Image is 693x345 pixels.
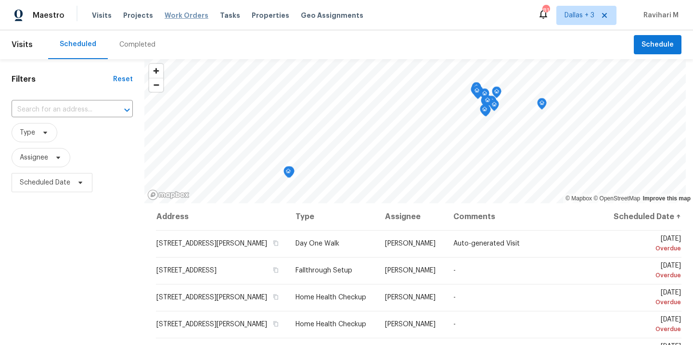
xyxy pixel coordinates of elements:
span: Properties [252,11,289,20]
span: Home Health Checkup [295,294,366,301]
span: Ravihari M [640,11,679,20]
div: Map marker [471,85,480,99]
button: Copy Address [271,293,280,301]
div: Completed [119,40,155,49]
div: Map marker [489,99,499,114]
div: Map marker [480,104,489,119]
span: Projects [123,11,153,20]
span: Work Orders [165,11,208,20]
th: Type [288,203,377,230]
span: Type [20,128,35,137]
div: Map marker [480,88,489,103]
button: Copy Address [271,239,280,247]
div: Overdue [611,297,681,307]
span: - [453,294,456,301]
span: Tasks [220,12,240,19]
span: [DATE] [611,262,681,280]
div: 81 [542,6,549,15]
th: Assignee [377,203,446,230]
button: Schedule [634,35,681,55]
span: [PERSON_NAME] [385,240,436,247]
span: Visits [12,34,33,55]
span: [PERSON_NAME] [385,321,436,328]
div: Overdue [611,271,681,280]
span: Scheduled Date [20,178,70,187]
a: Mapbox homepage [147,189,190,200]
div: Reset [113,74,133,84]
span: Geo Assignments [301,11,363,20]
div: Map marker [492,86,501,101]
span: [DATE] [611,316,681,334]
div: Overdue [611,324,681,334]
span: [STREET_ADDRESS][PERSON_NAME] [156,240,267,247]
span: Assignee [20,153,48,162]
span: Home Health Checkup [295,321,366,328]
div: Map marker [283,166,293,181]
span: [PERSON_NAME] [385,267,436,274]
th: Scheduled Date ↑ [603,203,681,230]
h1: Filters [12,74,113,84]
button: Copy Address [271,266,280,274]
a: OpenStreetMap [593,195,640,202]
div: Map marker [483,95,492,110]
div: Overdue [611,244,681,253]
span: [STREET_ADDRESS] [156,267,217,274]
span: [DATE] [611,289,681,307]
span: Dallas + 3 [565,11,594,20]
button: Copy Address [271,320,280,328]
span: - [453,321,456,328]
div: Map marker [481,96,490,111]
input: Search for an address... [12,102,106,117]
canvas: Map [144,59,686,203]
button: Zoom in [149,64,163,78]
div: Map marker [537,98,547,113]
th: Comments [446,203,603,230]
div: Map marker [472,86,482,100]
a: Mapbox [565,195,592,202]
div: Map marker [472,82,481,97]
span: [PERSON_NAME] [385,294,436,301]
span: [DATE] [611,235,681,253]
span: Auto-generated Visit [453,240,520,247]
span: Fallthrough Setup [295,267,352,274]
span: Maestro [33,11,64,20]
div: Scheduled [60,39,96,49]
span: Schedule [642,39,674,51]
th: Address [156,203,288,230]
span: Visits [92,11,112,20]
span: Day One Walk [295,240,339,247]
a: Improve this map [643,195,691,202]
button: Open [120,103,134,117]
button: Zoom out [149,78,163,92]
span: [STREET_ADDRESS][PERSON_NAME] [156,321,267,328]
span: - [453,267,456,274]
span: [STREET_ADDRESS][PERSON_NAME] [156,294,267,301]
